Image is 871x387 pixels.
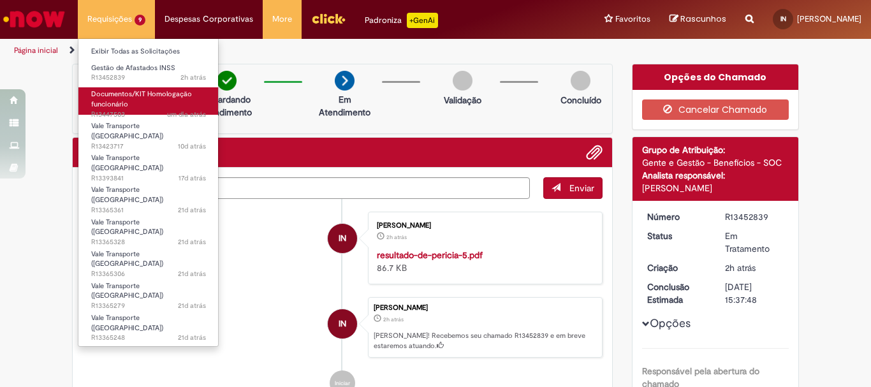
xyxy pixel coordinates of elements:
[311,9,346,28] img: click_logo_yellow_360x200.png
[383,316,404,323] time: 27/08/2025 14:37:45
[91,73,206,83] span: R13452839
[339,309,346,339] span: IN
[91,269,206,279] span: R13365306
[179,173,206,183] span: 17d atrás
[1,6,67,32] img: ServiceNow
[178,301,206,310] time: 07/08/2025 09:16:42
[339,223,346,254] span: IN
[167,110,206,119] span: um dia atrás
[386,233,407,241] time: 27/08/2025 14:37:13
[638,281,716,306] dt: Conclusão Estimada
[78,38,219,347] ul: Requisições
[10,39,571,62] ul: Trilhas de página
[165,13,253,26] span: Despesas Corporativas
[178,333,206,342] time: 07/08/2025 09:15:24
[670,13,726,26] a: Rascunhos
[91,142,206,152] span: R13423717
[725,261,784,274] div: 27/08/2025 14:37:45
[78,183,219,210] a: Aberto R13365361 : Vale Transporte (VT)
[272,13,292,26] span: More
[167,110,206,119] time: 26/08/2025 10:40:44
[725,262,756,274] time: 27/08/2025 14:37:45
[178,301,206,310] span: 21d atrás
[91,185,163,205] span: Vale Transporte ([GEOGRAPHIC_DATA])
[386,233,407,241] span: 2h atrás
[377,222,589,230] div: [PERSON_NAME]
[78,45,219,59] a: Exibir Todas as Solicitações
[642,143,789,156] div: Grupo de Atribuição:
[178,269,206,279] time: 07/08/2025 09:17:50
[642,156,789,169] div: Gente e Gestão - Benefícios - SOC
[638,210,716,223] dt: Número
[178,205,206,215] time: 07/08/2025 09:20:01
[82,297,603,358] li: Isabele Cristine Do Nascimento
[180,73,206,82] time: 27/08/2025 14:37:46
[725,262,756,274] span: 2h atrás
[91,63,175,73] span: Gestão de Afastados INSS
[633,64,799,90] div: Opções do Chamado
[91,217,163,237] span: Vale Transporte ([GEOGRAPHIC_DATA])
[543,177,603,199] button: Enviar
[78,61,219,85] a: Aberto R13452839 : Gestão de Afastados INSS
[335,71,355,91] img: arrow-next.png
[444,94,481,106] p: Validação
[725,281,784,306] div: [DATE] 15:37:48
[180,73,206,82] span: 2h atrás
[178,269,206,279] span: 21d atrás
[178,205,206,215] span: 21d atrás
[560,94,601,106] p: Concluído
[78,119,219,147] a: Aberto R13423717 : Vale Transporte (VT)
[328,224,357,253] div: Isabele Cristine Do Nascimento
[374,331,596,351] p: [PERSON_NAME]! Recebemos seu chamado R13452839 e em breve estaremos atuando.
[91,110,206,120] span: R13447503
[328,309,357,339] div: Isabele Cristine Do Nascimento
[642,169,789,182] div: Analista responsável:
[91,121,163,141] span: Vale Transporte ([GEOGRAPHIC_DATA])
[725,230,784,255] div: Em Tratamento
[78,311,219,339] a: Aberto R13365248 : Vale Transporte (VT)
[638,230,716,242] dt: Status
[87,13,132,26] span: Requisições
[797,13,861,24] span: [PERSON_NAME]
[780,15,786,23] span: IN
[91,333,206,343] span: R13365248
[135,15,145,26] span: 9
[78,247,219,275] a: Aberto R13365306 : Vale Transporte (VT)
[78,87,219,115] a: Aberto R13447503 : Documentos/KIT Homologação funcionário
[365,13,438,28] div: Padroniza
[642,99,789,120] button: Cancelar Chamado
[571,71,590,91] img: img-circle-grey.png
[725,210,784,223] div: R13452839
[217,71,237,91] img: check-circle-green.png
[377,249,589,274] div: 86.7 KB
[91,249,163,269] span: Vale Transporte ([GEOGRAPHIC_DATA])
[178,237,206,247] span: 21d atrás
[178,333,206,342] span: 21d atrás
[383,316,404,323] span: 2h atrás
[78,279,219,307] a: Aberto R13365279 : Vale Transporte (VT)
[178,142,206,151] span: 10d atrás
[569,182,594,194] span: Enviar
[82,177,530,199] textarea: Digite sua mensagem aqui...
[314,93,376,119] p: Em Atendimento
[78,215,219,243] a: Aberto R13365328 : Vale Transporte (VT)
[91,173,206,184] span: R13393841
[453,71,472,91] img: img-circle-grey.png
[178,237,206,247] time: 07/08/2025 09:18:50
[91,313,163,333] span: Vale Transporte ([GEOGRAPHIC_DATA])
[91,153,163,173] span: Vale Transporte ([GEOGRAPHIC_DATA])
[196,93,258,119] p: Aguardando atendimento
[91,301,206,311] span: R13365279
[91,281,163,301] span: Vale Transporte ([GEOGRAPHIC_DATA])
[179,173,206,183] time: 11/08/2025 09:06:46
[14,45,58,55] a: Página inicial
[178,142,206,151] time: 18/08/2025 09:44:51
[91,237,206,247] span: R13365328
[680,13,726,25] span: Rascunhos
[615,13,650,26] span: Favoritos
[407,13,438,28] p: +GenAi
[377,249,483,261] a: resultado-de-pericia-5.pdf
[642,182,789,194] div: [PERSON_NAME]
[586,144,603,161] button: Adicionar anexos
